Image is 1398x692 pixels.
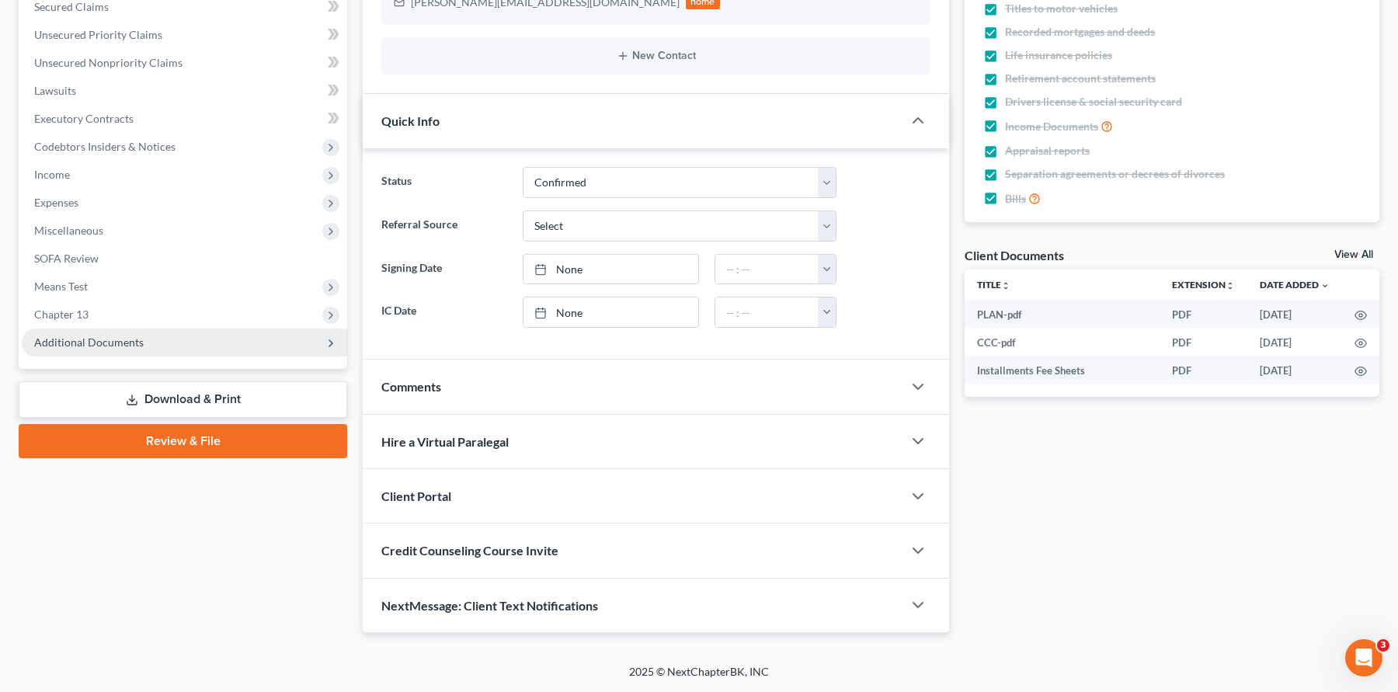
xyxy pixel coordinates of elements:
label: IC Date [374,297,515,328]
span: Miscellaneous [34,224,103,237]
a: Lawsuits [22,77,347,105]
a: View All [1334,249,1373,260]
i: unfold_more [1226,281,1235,290]
a: None [523,297,698,327]
label: Signing Date [374,254,515,285]
a: Unsecured Priority Claims [22,21,347,49]
a: Executory Contracts [22,105,347,133]
button: New Contact [394,50,918,62]
span: 3 [1377,639,1389,652]
label: Referral Source [374,210,515,242]
div: 2025 © NextChapterBK, INC [256,664,1142,692]
td: PDF [1160,301,1247,329]
span: Appraisal reports [1005,143,1090,158]
span: Income Documents [1005,119,1098,134]
span: Life insurance policies [1005,47,1112,63]
td: [DATE] [1247,356,1342,384]
td: [DATE] [1247,329,1342,356]
span: Comments [381,379,441,394]
i: expand_more [1320,281,1330,290]
span: SOFA Review [34,252,99,265]
span: Hire a Virtual Paralegal [381,434,509,449]
span: Expenses [34,196,78,209]
td: Installments Fee Sheets [965,356,1160,384]
span: NextMessage: Client Text Notifications [381,598,598,613]
span: Credit Counseling Course Invite [381,543,558,558]
td: [DATE] [1247,301,1342,329]
td: PDF [1160,356,1247,384]
span: Chapter 13 [34,308,89,321]
span: Income [34,168,70,181]
i: unfold_more [1001,281,1010,290]
span: Codebtors Insiders & Notices [34,140,176,153]
span: Drivers license & social security card [1005,94,1182,110]
span: Additional Documents [34,336,144,349]
td: PDF [1160,329,1247,356]
label: Status [374,167,515,198]
td: PLAN-pdf [965,301,1160,329]
td: CCC-pdf [965,329,1160,356]
div: Client Documents [965,247,1064,263]
a: SOFA Review [22,245,347,273]
span: Lawsuits [34,84,76,97]
input: -- : -- [715,255,819,284]
span: Bills [1005,191,1026,207]
span: Quick Info [381,113,440,128]
iframe: Intercom live chat [1345,639,1382,676]
span: Means Test [34,280,88,293]
input: -- : -- [715,297,819,327]
a: None [523,255,698,284]
a: Date Added expand_more [1260,279,1330,290]
a: Titleunfold_more [977,279,1010,290]
a: Unsecured Nonpriority Claims [22,49,347,77]
span: Unsecured Nonpriority Claims [34,56,183,69]
a: Review & File [19,424,347,458]
a: Extensionunfold_more [1172,279,1235,290]
span: Unsecured Priority Claims [34,28,162,41]
span: Separation agreements or decrees of divorces [1005,166,1225,182]
span: Executory Contracts [34,112,134,125]
span: Retirement account statements [1005,71,1156,86]
a: Download & Print [19,381,347,418]
span: Titles to motor vehicles [1005,1,1118,16]
span: Recorded mortgages and deeds [1005,24,1155,40]
span: Client Portal [381,489,451,503]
